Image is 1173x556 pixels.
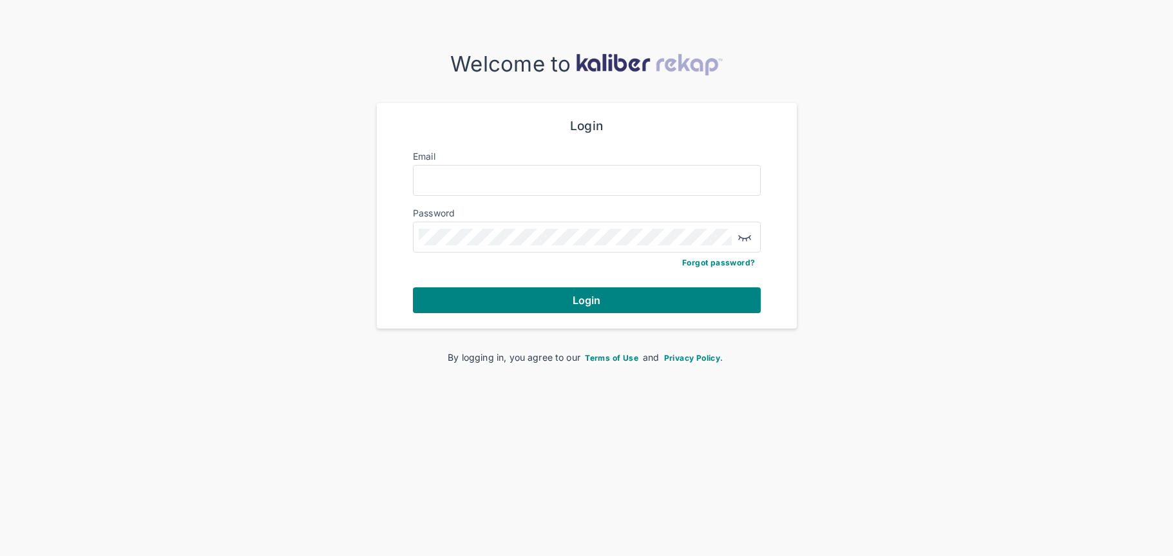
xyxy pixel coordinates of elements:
[413,151,435,162] label: Email
[664,353,723,363] span: Privacy Policy.
[662,352,725,363] a: Privacy Policy.
[397,350,776,364] div: By logging in, you agree to our and
[682,258,755,267] a: Forgot password?
[583,352,640,363] a: Terms of Use
[576,53,723,75] img: kaliber-logo
[413,207,455,218] label: Password
[573,294,601,307] span: Login
[413,287,761,313] button: Login
[585,353,638,363] span: Terms of Use
[737,229,752,245] img: eye-closed.fa43b6e4.svg
[413,119,761,134] div: Login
